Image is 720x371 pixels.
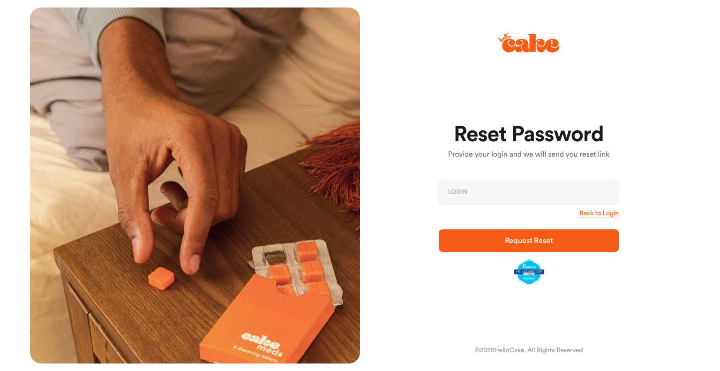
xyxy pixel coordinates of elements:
[439,149,619,160] p: Provide your login and we will send you reset link
[579,209,619,218] a: Back to Login
[439,123,619,146] h1: Reset Password
[439,229,619,252] button: Request Reset
[514,259,544,286] img: legit-script-certified.png
[505,237,553,244] span: Request Reset
[474,346,583,355] div: © 2025 HelloCake. All Rights Reserved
